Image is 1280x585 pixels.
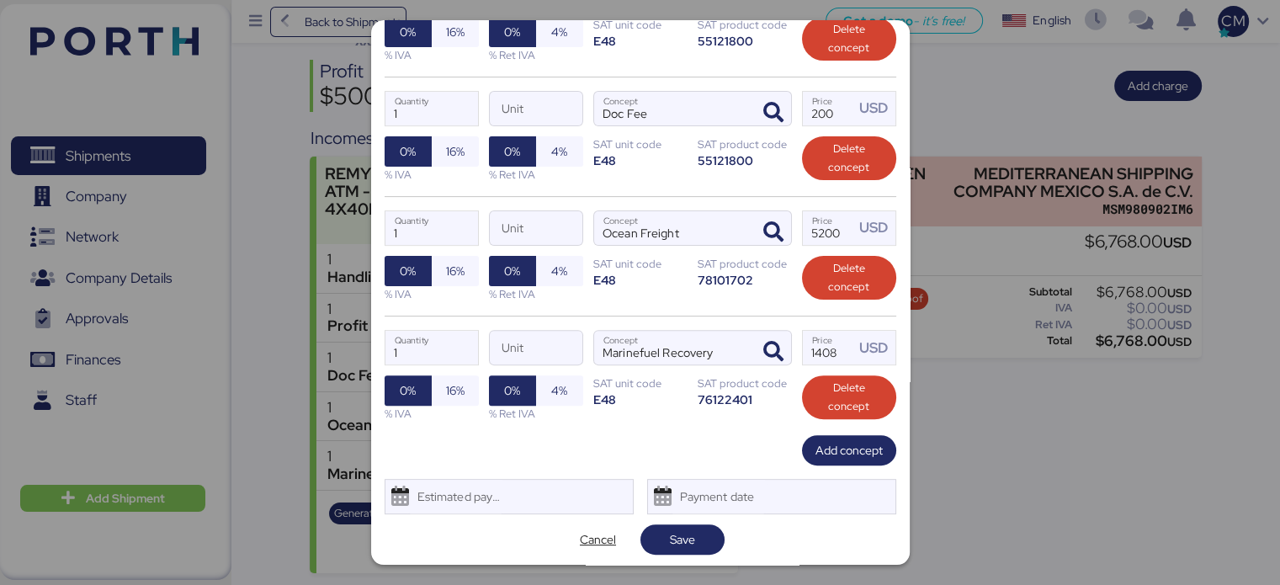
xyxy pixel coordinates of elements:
button: 4% [536,136,583,167]
button: 0% [489,256,536,286]
input: Price [803,331,855,364]
div: % Ret IVA [489,47,583,63]
span: Delete concept [815,379,883,416]
span: 4% [551,141,567,162]
input: Quantity [385,92,478,125]
div: SAT unit code [593,17,688,33]
span: 0% [400,141,416,162]
span: 0% [504,380,520,401]
span: 4% [551,261,567,281]
button: 16% [432,375,479,406]
button: ConceptConcept [756,335,791,370]
div: SAT unit code [593,256,688,272]
div: % IVA [385,286,479,302]
span: 0% [504,141,520,162]
button: 0% [489,136,536,167]
div: SAT product code [698,17,792,33]
button: 4% [536,375,583,406]
div: SAT product code [698,136,792,152]
span: 0% [400,261,416,281]
div: 76122401 [698,391,792,407]
span: 4% [551,380,567,401]
button: Delete concept [802,17,896,61]
span: 16% [446,380,465,401]
button: 16% [432,256,479,286]
span: 0% [400,22,416,42]
input: Price [803,92,855,125]
button: Cancel [556,524,640,555]
span: 0% [400,380,416,401]
span: Add concept [815,440,883,460]
div: % Ret IVA [489,167,583,183]
button: ConceptConcept [756,215,791,250]
button: ConceptConcept [756,95,791,130]
div: USD [859,338,895,359]
div: % IVA [385,47,479,63]
input: Unit [490,211,582,245]
button: Save [640,524,725,555]
button: 4% [536,17,583,47]
button: 0% [385,136,432,167]
input: Concept [594,92,751,125]
input: Concept [594,211,751,245]
div: 55121800 [698,152,792,168]
span: Delete concept [815,140,883,177]
button: 0% [385,17,432,47]
button: Delete concept [802,136,896,180]
span: 0% [504,261,520,281]
span: Delete concept [815,259,883,296]
div: E48 [593,391,688,407]
div: % IVA [385,167,479,183]
input: Price [803,211,855,245]
button: 0% [385,375,432,406]
div: USD [859,98,895,119]
button: 16% [432,17,479,47]
span: Cancel [580,529,616,550]
button: Delete concept [802,256,896,300]
input: Unit [490,92,582,125]
div: SAT product code [698,256,792,272]
span: 16% [446,261,465,281]
div: % Ret IVA [489,406,583,422]
div: % Ret IVA [489,286,583,302]
input: Unit [490,331,582,364]
button: 4% [536,256,583,286]
span: 4% [551,22,567,42]
div: % IVA [385,406,479,422]
div: SAT unit code [593,136,688,152]
div: E48 [593,272,688,288]
div: E48 [593,152,688,168]
div: SAT unit code [593,375,688,391]
button: Delete concept [802,375,896,419]
button: 0% [385,256,432,286]
span: 16% [446,22,465,42]
button: 16% [432,136,479,167]
input: Quantity [385,331,478,364]
div: 78101702 [698,272,792,288]
button: 0% [489,375,536,406]
span: Save [670,529,695,550]
div: SAT product code [698,375,792,391]
button: Add concept [802,435,896,465]
span: 16% [446,141,465,162]
span: Delete concept [815,20,883,57]
div: 55121800 [698,33,792,49]
input: Concept [594,331,751,364]
div: USD [859,217,895,238]
input: Quantity [385,211,478,245]
div: E48 [593,33,688,49]
span: 0% [504,22,520,42]
button: 0% [489,17,536,47]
